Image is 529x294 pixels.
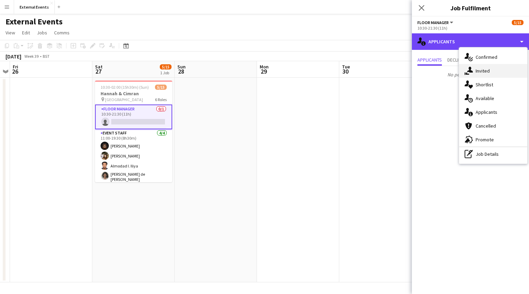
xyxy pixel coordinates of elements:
[177,64,186,70] span: Sun
[95,129,172,185] app-card-role: Event staff4/411:00-19:30 (8h30m)[PERSON_NAME][PERSON_NAME]Almodad I. Iliya[PERSON_NAME] de [PERS...
[260,64,269,70] span: Mon
[12,67,18,75] span: 26
[14,0,55,14] button: External Events
[176,67,186,75] span: 28
[417,20,454,25] button: Floor manager
[459,50,527,64] div: Confirmed
[160,70,171,75] div: 1 Job
[155,97,167,102] span: 6 Roles
[447,57,466,62] span: Declined
[23,54,40,59] span: Week 39
[512,20,523,25] span: 5/15
[459,91,527,105] div: Available
[3,28,18,37] a: View
[259,67,269,75] span: 29
[459,133,527,146] div: Promote
[417,25,523,31] div: 10:30-21:30 (11h)
[22,30,30,36] span: Edit
[54,30,70,36] span: Comms
[6,30,15,36] span: View
[19,28,33,37] a: Edit
[13,64,18,70] span: Fri
[417,57,442,62] span: Applicants
[51,28,72,37] a: Comms
[412,3,529,12] h3: Job Fulfilment
[459,105,527,119] div: Applicants
[160,64,172,69] span: 5/15
[459,119,527,133] div: Cancelled
[101,85,149,90] span: 10:30-02:00 (15h30m) (Sun)
[412,69,529,80] p: No pending applicants
[95,90,172,97] h3: Hannah & Cimran
[95,105,172,129] app-card-role: Floor manager0/110:30-21:30 (11h)
[34,28,50,37] a: Jobs
[6,53,21,60] div: [DATE]
[95,80,172,182] app-job-card: 10:30-02:00 (15h30m) (Sun)5/15Hannah & Cimran [GEOGRAPHIC_DATA]6 RolesFloor manager0/110:30-21:30...
[412,33,529,50] div: Applicants
[155,85,167,90] span: 5/15
[94,67,103,75] span: 27
[43,54,50,59] div: BST
[6,17,63,27] h1: External Events
[342,64,350,70] span: Tue
[95,64,103,70] span: Sat
[105,97,143,102] span: [GEOGRAPHIC_DATA]
[459,64,527,78] div: Invited
[417,20,449,25] span: Floor manager
[459,78,527,91] div: Shortlist
[459,147,527,161] div: Job Details
[37,30,47,36] span: Jobs
[341,67,350,75] span: 30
